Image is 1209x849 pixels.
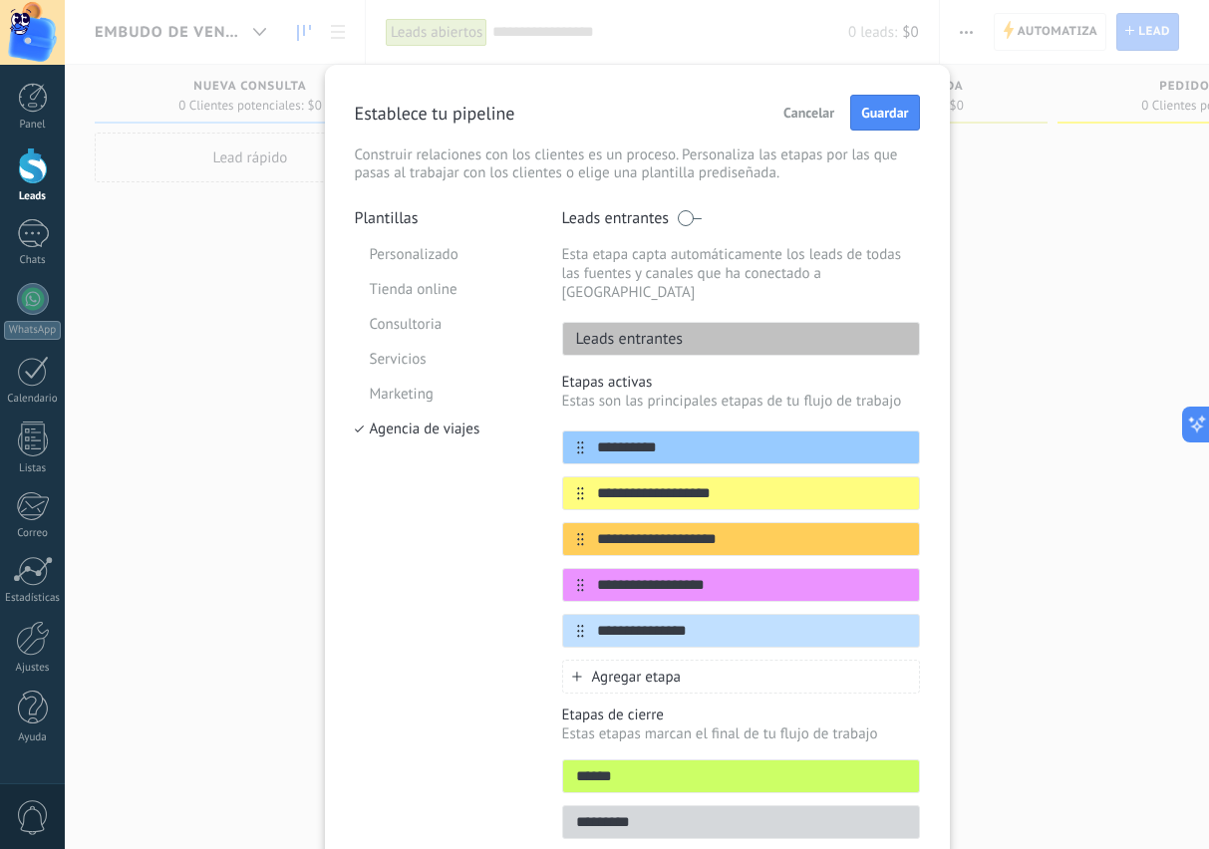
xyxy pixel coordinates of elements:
p: Etapas de cierre [562,706,920,724]
div: Listas [4,462,62,475]
span: Agregar etapa [592,668,682,687]
div: Ayuda [4,731,62,744]
button: Guardar [850,95,919,131]
p: Estas etapas marcan el final de tu flujo de trabajo [562,724,920,743]
p: Leads entrantes [563,329,684,349]
p: Esta etapa capta automáticamente los leads de todas las fuentes y canales que ha conectado a [GEO... [562,245,920,302]
li: Agencia de viajes [355,412,532,446]
li: Servicios [355,342,532,377]
p: Plantillas [355,208,532,228]
li: Consultoria [355,307,532,342]
p: Leads entrantes [562,208,670,228]
p: Etapas activas [562,373,920,392]
div: Leads [4,190,62,203]
p: Establece tu pipeline [355,102,515,125]
li: Personalizado [355,237,532,272]
div: Ajustes [4,662,62,675]
p: Estas son las principales etapas de tu flujo de trabajo [562,392,920,411]
span: Cancelar [783,106,834,120]
button: Cancelar [774,98,843,128]
div: Correo [4,527,62,540]
div: Calendario [4,393,62,406]
li: Tienda online [355,272,532,307]
p: Construir relaciones con los clientes es un proceso. Personaliza las etapas por las que pasas al ... [355,146,920,182]
div: Panel [4,119,62,132]
div: WhatsApp [4,321,61,340]
li: Marketing [355,377,532,412]
span: Guardar [861,106,908,120]
div: Chats [4,254,62,267]
div: Estadísticas [4,592,62,605]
